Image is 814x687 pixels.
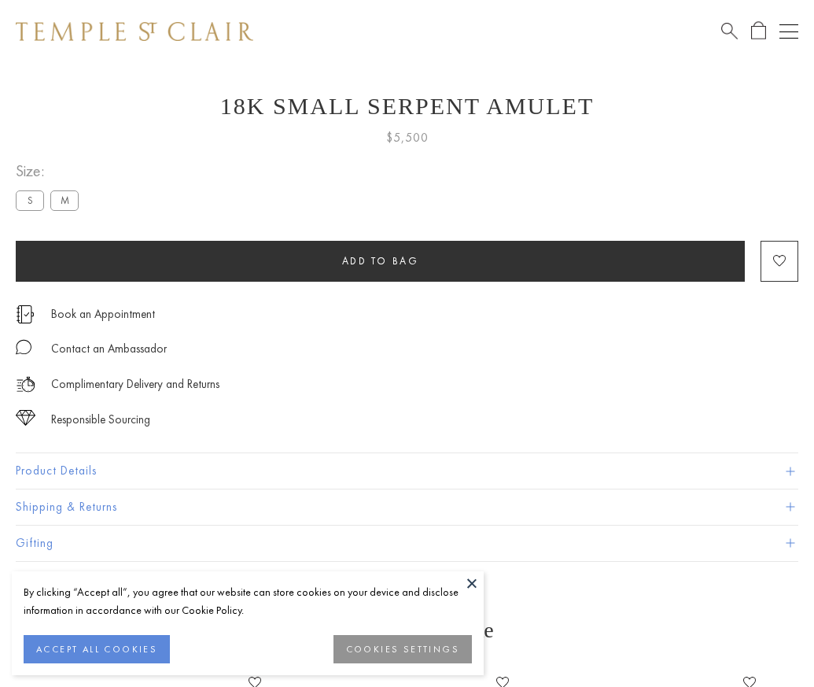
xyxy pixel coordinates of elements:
[50,190,79,210] label: M
[51,410,150,430] div: Responsible Sourcing
[16,453,798,489] button: Product Details
[24,583,472,619] div: By clicking “Accept all”, you agree that our website can store cookies on your device and disclos...
[751,21,766,41] a: Open Shopping Bag
[16,489,798,525] button: Shipping & Returns
[721,21,738,41] a: Search
[16,526,798,561] button: Gifting
[24,635,170,663] button: ACCEPT ALL COOKIES
[16,339,31,355] img: MessageIcon-01_2.svg
[16,158,85,184] span: Size:
[342,254,419,268] span: Add to bag
[16,22,253,41] img: Temple St. Clair
[16,305,35,323] img: icon_appointment.svg
[333,635,472,663] button: COOKIES SETTINGS
[16,410,35,426] img: icon_sourcing.svg
[779,22,798,41] button: Open navigation
[16,93,798,120] h1: 18K Small Serpent Amulet
[51,375,219,394] p: Complimentary Delivery and Returns
[16,241,745,282] button: Add to bag
[386,127,429,148] span: $5,500
[16,190,44,210] label: S
[51,305,155,323] a: Book an Appointment
[16,375,35,394] img: icon_delivery.svg
[51,339,167,359] div: Contact an Ambassador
